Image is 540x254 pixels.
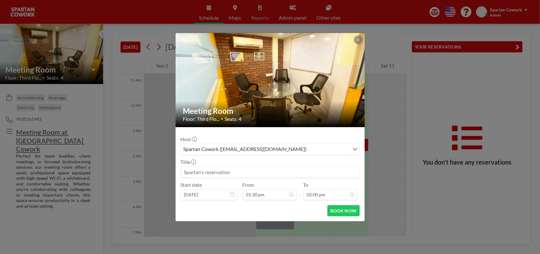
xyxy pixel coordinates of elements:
[181,182,202,188] label: Start date
[303,182,308,188] label: To
[243,182,254,188] label: From
[176,9,365,151] img: 537.jpg
[183,106,358,116] h2: Meeting Room
[183,116,220,122] span: Floor: Third Flo...
[181,159,196,165] label: Title
[225,116,242,122] span: Seats: 4
[181,167,359,178] input: Spartan's reservation
[299,184,301,198] span: -
[327,205,359,216] button: BOOK NOW
[221,116,223,121] span: •
[182,145,308,153] span: Spartan Cowork ([EMAIL_ADDRESS][DOMAIN_NAME])
[181,136,196,142] label: Host
[309,145,349,153] input: Search for option
[181,144,359,155] div: Search for option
